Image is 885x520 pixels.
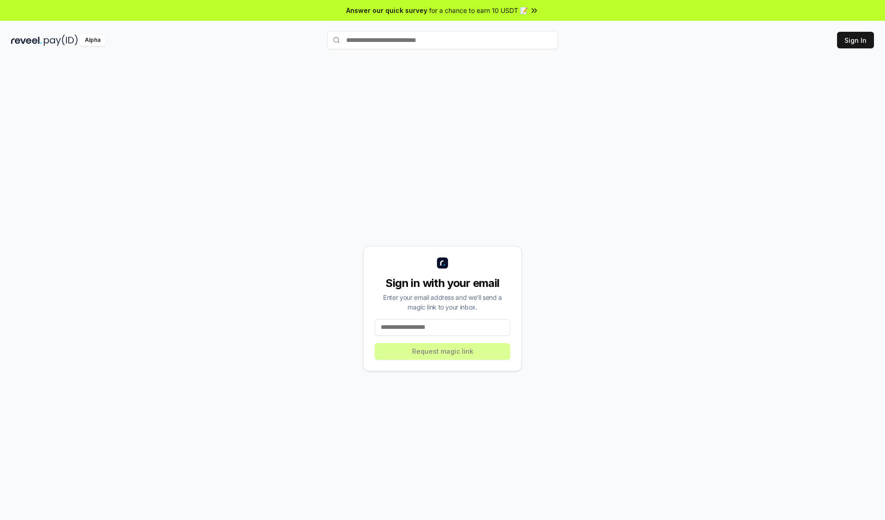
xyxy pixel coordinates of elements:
span: Answer our quick survey [346,6,427,15]
div: Enter your email address and we’ll send a magic link to your inbox. [375,292,510,312]
img: logo_small [437,257,448,269]
img: reveel_dark [11,35,42,46]
div: Alpha [80,35,106,46]
button: Sign In [837,32,874,48]
span: for a chance to earn 10 USDT 📝 [429,6,528,15]
div: Sign in with your email [375,276,510,291]
img: pay_id [44,35,78,46]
